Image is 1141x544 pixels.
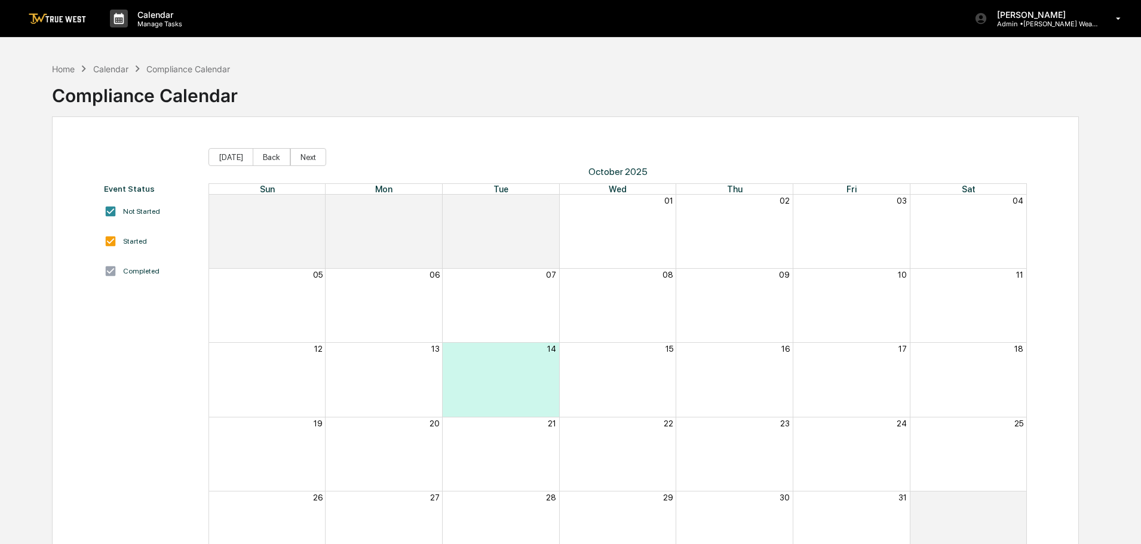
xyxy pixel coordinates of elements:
[897,419,907,428] button: 24
[313,493,323,502] button: 26
[431,344,440,354] button: 13
[987,10,1099,20] p: [PERSON_NAME]
[314,344,323,354] button: 12
[781,344,790,354] button: 16
[314,419,323,428] button: 19
[1014,344,1023,354] button: 18
[123,237,147,245] div: Started
[123,267,160,275] div: Completed
[548,419,556,428] button: 21
[313,270,323,279] button: 05
[1016,270,1023,279] button: 11
[493,184,508,194] span: Tue
[430,493,440,502] button: 27
[1014,493,1023,502] button: 01
[664,419,673,428] button: 22
[898,493,907,502] button: 31
[104,184,197,193] div: Event Status
[52,75,238,106] div: Compliance Calendar
[1014,419,1023,428] button: 25
[208,148,253,166] button: [DATE]
[290,148,326,166] button: Next
[52,64,75,74] div: Home
[253,148,290,166] button: Back
[93,64,128,74] div: Calendar
[546,196,556,205] button: 30
[780,419,790,428] button: 23
[665,344,673,354] button: 15
[547,344,556,354] button: 14
[780,196,790,205] button: 02
[128,10,188,20] p: Calendar
[430,196,440,205] button: 29
[208,166,1027,177] span: October 2025
[846,184,857,194] span: Fri
[664,196,673,205] button: 01
[663,493,673,502] button: 29
[29,13,86,24] img: logo
[430,419,440,428] button: 20
[609,184,627,194] span: Wed
[897,196,907,205] button: 03
[987,20,1099,28] p: Admin • [PERSON_NAME] Wealth
[780,493,790,502] button: 30
[779,270,790,279] button: 09
[312,196,323,205] button: 28
[546,270,556,279] button: 07
[662,270,673,279] button: 08
[375,184,392,194] span: Mon
[430,270,440,279] button: 06
[146,64,230,74] div: Compliance Calendar
[898,344,907,354] button: 17
[898,270,907,279] button: 10
[546,493,556,502] button: 28
[260,184,275,194] span: Sun
[128,20,188,28] p: Manage Tasks
[727,184,743,194] span: Thu
[1013,196,1023,205] button: 04
[962,184,976,194] span: Sat
[123,207,160,216] div: Not Started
